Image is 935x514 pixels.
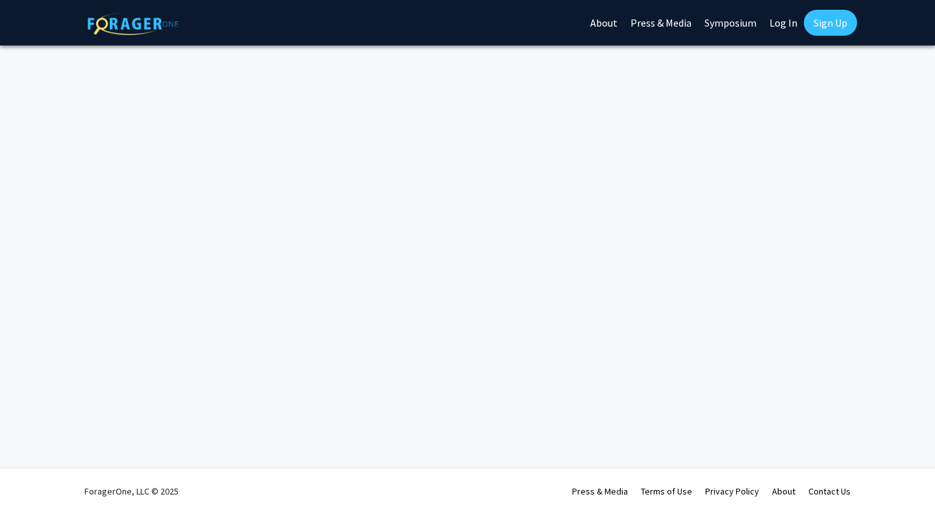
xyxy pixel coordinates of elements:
a: Press & Media [572,485,628,497]
div: ForagerOne, LLC © 2025 [84,469,179,514]
a: Privacy Policy [705,485,759,497]
a: About [772,485,795,497]
a: Terms of Use [641,485,692,497]
img: ForagerOne Logo [88,12,179,35]
a: Contact Us [808,485,851,497]
a: Sign Up [804,10,857,36]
